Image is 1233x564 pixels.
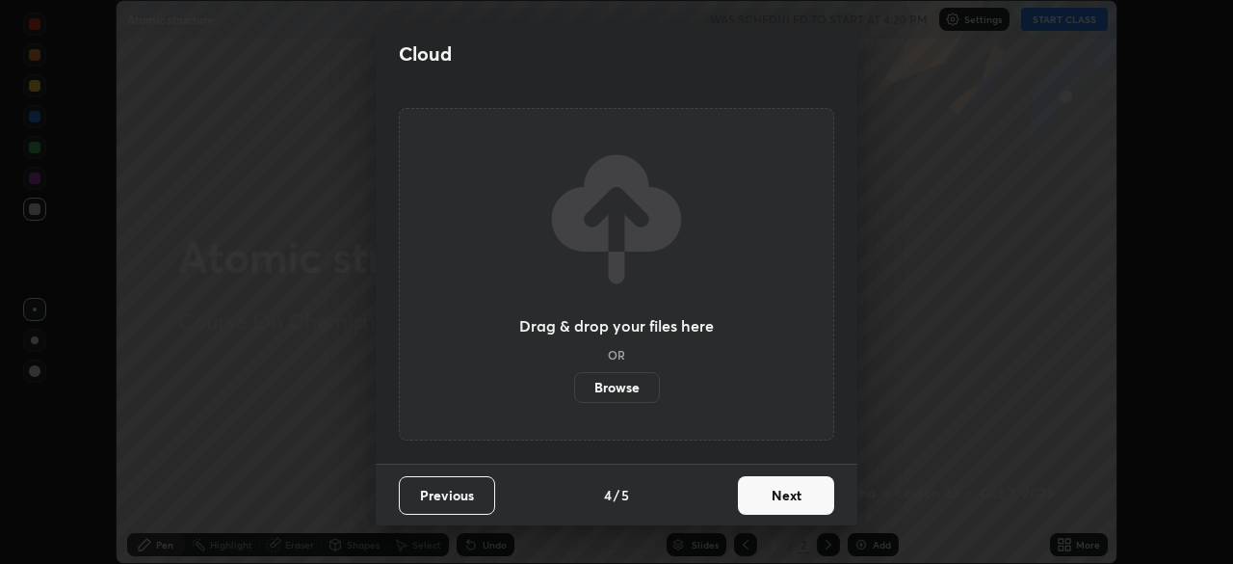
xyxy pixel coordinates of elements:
[621,485,629,505] h4: 5
[519,318,714,334] h3: Drag & drop your files here
[738,476,834,515] button: Next
[399,476,495,515] button: Previous
[399,41,452,67] h2: Cloud
[608,349,625,361] h5: OR
[604,485,612,505] h4: 4
[614,485,619,505] h4: /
